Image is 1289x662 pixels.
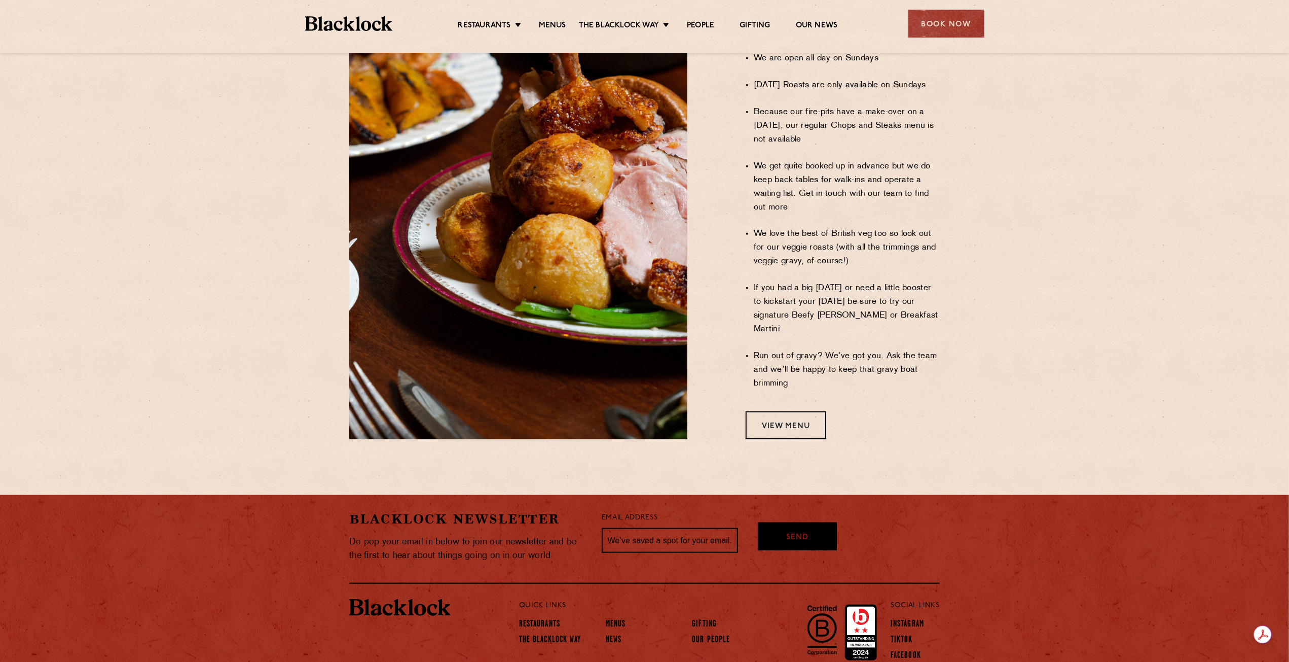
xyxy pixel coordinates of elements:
[602,512,657,524] label: Email Address
[754,282,940,336] li: If you had a big [DATE] or need a little booster to kickstart your [DATE] be sure to try our sign...
[458,21,511,32] a: Restaurants
[519,635,581,646] a: The Blacklock Way
[754,160,940,215] li: We get quite booked up in advance but we do keep back tables for walk-ins and operate a waiting l...
[692,619,717,631] a: Gifting
[801,600,843,660] img: B-Corp-Logo-Black-RGB.svg
[305,16,393,31] img: BL_Textured_Logo-footer-cropped.svg
[845,605,877,660] img: Accred_2023_2star.png
[754,227,940,268] li: We love the best of British veg too so look out for our veggie roasts (with all the trimmings and...
[754,79,940,92] li: [DATE] Roasts are only available on Sundays
[606,635,621,646] a: News
[687,21,714,32] a: People
[754,350,940,391] li: Run out of gravy? We’ve got you. Ask the team and we’ll be happy to keep that gravy boat brimming
[579,21,659,32] a: The Blacklock Way
[349,510,586,528] h2: Blacklock Newsletter
[891,599,940,612] p: Social Links
[891,619,924,631] a: Instagram
[539,21,566,32] a: Menus
[602,528,738,553] input: We’ve saved a spot for your email...
[740,21,770,32] a: Gifting
[606,619,626,631] a: Menus
[754,106,940,147] li: Because our fire-pits have a make-over on a [DATE], our regular Chops and Steaks menu is not avai...
[908,10,984,38] div: Book Now
[754,52,940,65] li: We are open all day on Sundays
[519,599,857,612] p: Quick Links
[796,21,838,32] a: Our News
[692,635,730,646] a: Our People
[786,532,808,544] span: Send
[891,651,921,662] a: Facebook
[891,635,913,646] a: TikTok
[746,411,826,439] a: View Menu
[349,535,586,563] p: Do pop your email in below to join our newsletter and be the first to hear about things going on ...
[519,619,560,631] a: Restaurants
[349,599,451,616] img: BL_Textured_Logo-footer-cropped.svg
